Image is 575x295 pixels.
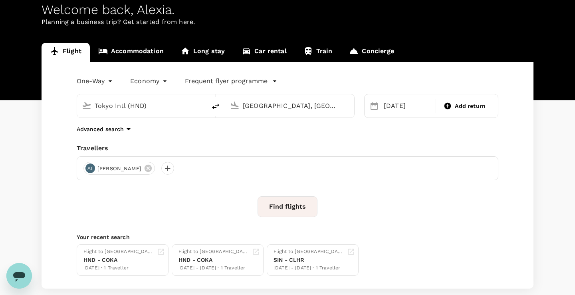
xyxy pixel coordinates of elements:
[130,75,169,88] div: Economy
[172,43,233,62] a: Long stay
[77,144,498,153] div: Travellers
[77,124,133,134] button: Advanced search
[83,256,154,264] div: HND - COKA
[185,76,268,86] p: Frequent flyer programme
[200,105,202,106] button: Open
[295,43,341,62] a: Train
[178,248,249,256] div: Flight to [GEOGRAPHIC_DATA]
[77,125,124,133] p: Advanced search
[258,196,317,217] button: Find flights
[77,75,114,88] div: One-Way
[349,105,350,106] button: Open
[90,43,172,62] a: Accommodation
[83,264,154,272] div: [DATE] · 1 Traveller
[42,2,533,17] div: Welcome back , Alexia .
[274,248,344,256] div: Flight to [GEOGRAPHIC_DATA]
[42,17,533,27] p: Planning a business trip? Get started from here.
[77,233,498,241] p: Your recent search
[42,43,90,62] a: Flight
[341,43,402,62] a: Concierge
[83,248,154,256] div: Flight to [GEOGRAPHIC_DATA]
[206,97,225,116] button: delete
[178,256,249,264] div: HND - COKA
[6,263,32,289] iframe: Button to launch messaging window
[178,264,249,272] div: [DATE] - [DATE] · 1 Traveller
[455,102,486,110] span: Add return
[185,76,277,86] button: Frequent flyer programme
[243,100,337,112] input: Going to
[274,264,344,272] div: [DATE] - [DATE] · 1 Traveller
[85,163,95,173] div: AT
[274,256,344,264] div: SIN - CLHR
[381,98,434,114] div: [DATE]
[83,162,155,175] div: AT[PERSON_NAME]
[95,100,189,112] input: Depart from
[93,165,146,173] span: [PERSON_NAME]
[233,43,295,62] a: Car rental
